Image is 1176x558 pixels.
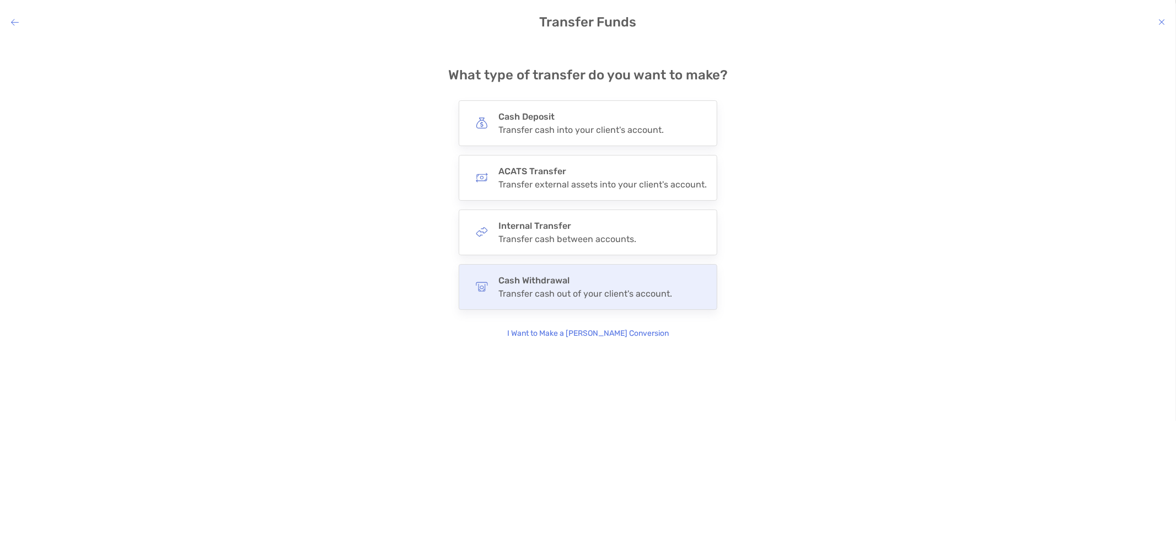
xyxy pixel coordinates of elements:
div: Transfer cash out of your client's account. [498,288,672,299]
img: button icon [476,171,488,184]
img: button icon [476,281,488,293]
img: button icon [476,117,488,129]
div: Transfer external assets into your client's account. [498,179,707,190]
h4: ACATS Transfer [498,166,707,176]
p: I Want to Make a [PERSON_NAME] Conversion [507,328,669,340]
h4: Internal Transfer [498,221,636,231]
h4: Cash Deposit [498,111,664,122]
img: button icon [476,226,488,238]
h4: Cash Withdrawal [498,275,672,286]
div: Transfer cash into your client's account. [498,125,664,135]
h4: What type of transfer do you want to make? [448,67,728,83]
div: Transfer cash between accounts. [498,234,636,244]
